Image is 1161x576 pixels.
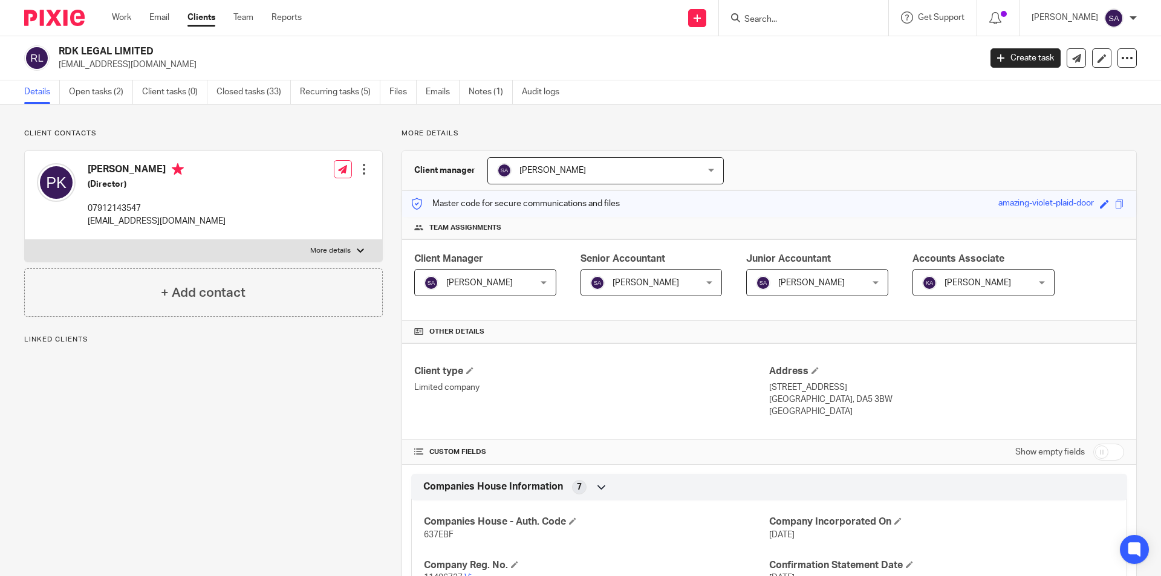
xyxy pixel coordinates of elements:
p: More details [402,129,1137,138]
a: Reports [272,11,302,24]
h4: [PERSON_NAME] [88,163,226,178]
p: Limited company [414,381,769,393]
span: 637EBF [424,531,454,539]
img: svg%3E [424,276,438,290]
h4: Client type [414,365,769,378]
span: [PERSON_NAME] [945,279,1011,287]
a: Email [149,11,169,24]
h4: Company Reg. No. [424,559,769,572]
a: Work [112,11,131,24]
a: Team [233,11,253,24]
h4: Confirmation Statement Date [769,559,1114,572]
p: [GEOGRAPHIC_DATA] [769,406,1124,418]
span: [PERSON_NAME] [778,279,845,287]
label: Show empty fields [1015,446,1085,458]
span: Accounts Associate [912,254,1004,264]
p: [PERSON_NAME] [1032,11,1098,24]
a: Details [24,80,60,104]
span: [PERSON_NAME] [446,279,513,287]
h3: Client manager [414,164,475,176]
p: 07912143547 [88,202,226,215]
a: Recurring tasks (5) [300,80,380,104]
img: svg%3E [590,276,605,290]
a: Notes (1) [469,80,513,104]
h4: CUSTOM FIELDS [414,447,769,457]
span: 7 [577,481,582,493]
span: [PERSON_NAME] [613,279,679,287]
span: Companies House Information [423,481,563,493]
a: Files [389,80,417,104]
span: Junior Accountant [746,254,831,264]
p: [STREET_ADDRESS] [769,381,1124,393]
h2: RDK LEGAL LIMITED [59,45,790,58]
span: Other details [429,327,484,337]
a: Emails [426,80,460,104]
img: svg%3E [37,163,76,202]
img: svg%3E [1104,8,1124,28]
img: svg%3E [497,163,512,178]
a: Open tasks (2) [69,80,133,104]
img: svg%3E [922,276,937,290]
h5: (Director) [88,178,226,190]
a: Audit logs [522,80,568,104]
p: [EMAIL_ADDRESS][DOMAIN_NAME] [88,215,226,227]
a: Client tasks (0) [142,80,207,104]
img: svg%3E [756,276,770,290]
p: More details [310,246,351,256]
span: Client Manager [414,254,483,264]
span: Get Support [918,13,964,22]
div: amazing-violet-plaid-door [998,197,1094,211]
span: Senior Accountant [580,254,665,264]
span: Team assignments [429,223,501,233]
p: [GEOGRAPHIC_DATA], DA5 3BW [769,393,1124,406]
p: Client contacts [24,129,383,138]
img: svg%3E [24,45,50,71]
a: Create task [990,48,1061,68]
i: Primary [172,163,184,175]
h4: Companies House - Auth. Code [424,516,769,528]
a: Closed tasks (33) [216,80,291,104]
span: [PERSON_NAME] [519,166,586,175]
input: Search [743,15,852,25]
span: [DATE] [769,531,795,539]
h4: Company Incorporated On [769,516,1114,528]
p: [EMAIL_ADDRESS][DOMAIN_NAME] [59,59,972,71]
a: Clients [187,11,215,24]
h4: Address [769,365,1124,378]
h4: + Add contact [161,283,246,302]
p: Linked clients [24,335,383,345]
p: Master code for secure communications and files [411,198,620,210]
img: Pixie [24,10,85,26]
